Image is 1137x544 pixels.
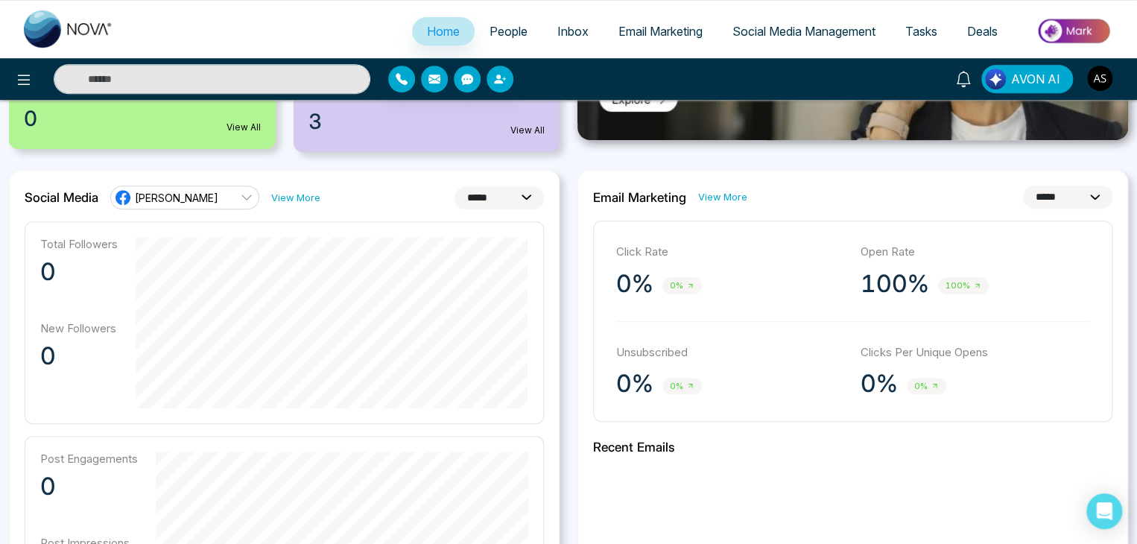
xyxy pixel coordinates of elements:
[967,24,998,39] span: Deals
[135,191,218,205] span: [PERSON_NAME]
[698,190,747,204] a: View More
[542,17,604,45] a: Inbox
[25,190,98,205] h2: Social Media
[662,378,702,395] span: 0%
[24,103,37,134] span: 0
[475,17,542,45] a: People
[861,269,929,299] p: 100%
[40,452,138,466] p: Post Engagements
[427,24,460,39] span: Home
[985,69,1006,89] img: Lead Flow
[593,190,686,205] h2: Email Marketing
[905,24,937,39] span: Tasks
[604,17,718,45] a: Email Marketing
[861,369,898,399] p: 0%
[40,257,118,287] p: 0
[271,191,320,205] a: View More
[981,65,1073,93] button: AVON AI
[861,244,1090,261] p: Open Rate
[618,24,703,39] span: Email Marketing
[40,237,118,251] p: Total Followers
[557,24,589,39] span: Inbox
[732,24,875,39] span: Social Media Management
[1020,14,1128,48] img: Market-place.gif
[40,472,138,502] p: 0
[616,369,653,399] p: 0%
[662,277,702,294] span: 0%
[952,17,1013,45] a: Deals
[938,277,989,294] span: 100%
[510,124,545,137] a: View All
[412,17,475,45] a: Home
[40,321,118,335] p: New Followers
[1086,493,1122,529] div: Open Intercom Messenger
[490,24,528,39] span: People
[593,440,1112,455] h2: Recent Emails
[890,17,952,45] a: Tasks
[718,17,890,45] a: Social Media Management
[227,121,261,134] a: View All
[1011,70,1060,88] span: AVON AI
[308,106,322,137] span: 3
[616,269,653,299] p: 0%
[40,341,118,371] p: 0
[616,244,846,261] p: Click Rate
[1087,66,1112,91] img: User Avatar
[285,52,569,152] a: Incomplete Follow Ups3View All
[907,378,946,395] span: 0%
[24,10,113,48] img: Nova CRM Logo
[861,344,1090,361] p: Clicks Per Unique Opens
[616,344,846,361] p: Unsubscribed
